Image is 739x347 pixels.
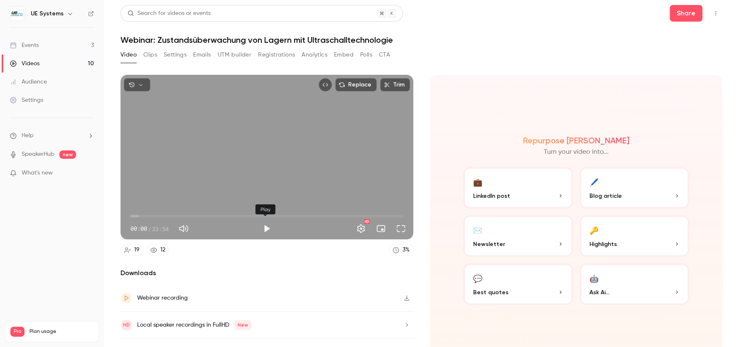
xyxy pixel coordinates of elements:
div: Events [10,41,39,49]
div: Webinar recording [137,293,188,303]
span: / [148,224,151,233]
div: Audience [10,78,47,86]
div: 💼 [473,175,482,188]
button: Top Bar Actions [709,7,722,20]
span: new [59,150,76,159]
button: Turn on miniplayer [373,220,389,237]
button: ✉️Newsletter [463,215,573,257]
a: 3% [389,244,413,256]
h1: Webinar: Zustandsüberwachung von Lagern mit Ultraschalltechnologie [120,35,722,45]
div: 19 [134,246,140,254]
button: Trim [380,78,410,91]
div: 3 % [403,246,410,254]
button: Video [120,48,137,62]
h2: Repurpose [PERSON_NAME] [523,135,629,145]
div: Videos [10,59,39,68]
span: New [234,320,251,330]
span: LinkedIn post [473,192,510,200]
span: Blog article [589,192,622,200]
button: CTA [379,48,390,62]
button: 🖊️Blog article [579,167,689,209]
button: Embed [334,48,354,62]
span: Plan usage [29,328,93,335]
div: 🤖 [589,272,599,285]
button: Analytics [302,48,327,62]
span: Pro [10,327,25,337]
button: Full screen [393,220,409,237]
button: Polls [360,48,372,62]
div: Play [255,204,275,214]
div: 💬 [473,272,482,285]
iframe: Noticeable Trigger [84,170,94,177]
button: Play [258,220,275,237]
button: UTM builder [218,48,251,62]
p: Turn your video into... [544,147,609,157]
button: Embed video [319,78,332,91]
a: SpeakerHub [22,150,54,159]
button: 💼LinkedIn post [463,167,573,209]
span: Newsletter [473,240,505,249]
button: Clips [143,48,157,62]
li: help-dropdown-opener [10,131,94,140]
div: Settings [10,96,43,104]
span: Highlights [589,240,617,249]
img: UE Systems [10,7,24,20]
div: HD [364,219,370,224]
h6: UE Systems [31,10,64,18]
div: 🖊️ [589,175,599,188]
button: 🔑Highlights [579,215,689,257]
a: 12 [147,244,169,256]
span: Best quotes [473,288,508,297]
span: Ask Ai... [589,288,609,297]
button: Share [670,5,702,22]
div: Search for videos or events [128,9,211,18]
div: Local speaker recordings in FullHD [137,320,251,330]
div: ✉️ [473,224,482,236]
button: Settings [353,220,369,237]
button: Registrations [258,48,295,62]
button: Settings [164,48,187,62]
div: 12 [160,246,165,254]
span: What's new [22,169,53,177]
button: Replace [335,78,377,91]
button: 💬Best quotes [463,263,573,305]
button: Emails [193,48,211,62]
span: 33:54 [152,224,169,233]
span: 00:00 [130,224,147,233]
span: Help [22,131,34,140]
a: 19 [120,244,143,256]
h2: Downloads [120,268,413,278]
div: 00:00 [130,224,169,233]
div: 🔑 [589,224,599,236]
button: Mute [175,220,192,237]
button: 🤖Ask Ai... [579,263,689,305]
